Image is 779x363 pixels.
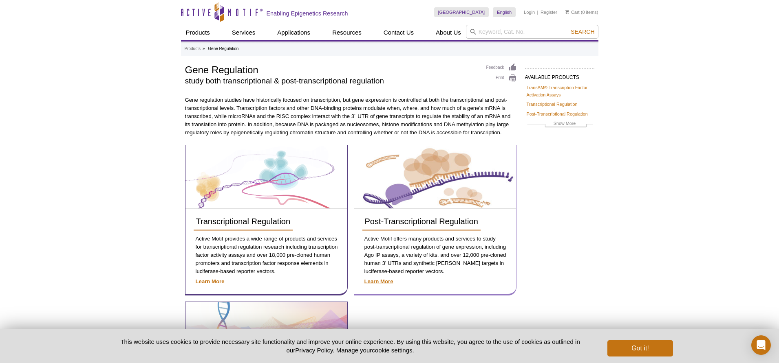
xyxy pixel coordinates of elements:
[327,25,366,40] a: Resources
[541,9,557,15] a: Register
[565,9,580,15] a: Cart
[362,213,481,231] a: Post-Transcriptional Regulation
[751,335,771,355] div: Open Intercom Messenger
[106,337,594,354] p: This website uses cookies to provide necessary site functionality and improve your online experie...
[527,101,578,108] a: Transcriptional Regulation
[466,25,598,39] input: Keyword, Cat. No.
[527,84,593,98] a: TransAM® Transcription Factor Activation Assays
[527,120,593,129] a: Show More
[372,347,412,354] button: cookie settings
[185,145,347,209] a: Transcriptional Regulation
[607,340,673,356] button: Got it!
[203,46,205,51] li: »
[181,25,215,40] a: Products
[194,213,293,231] a: Transcriptional Regulation
[185,96,517,137] p: Gene regulation studies have historically focused on transcription, but gene expression is contro...
[568,28,597,35] button: Search
[524,9,535,15] a: Login
[227,25,260,40] a: Services
[185,146,347,208] img: Transcriptional Regulation
[185,45,201,52] a: Products
[272,25,315,40] a: Applications
[365,217,478,226] span: Post-Transcriptional Regulation
[379,25,419,40] a: Contact Us
[537,7,538,17] li: |
[354,146,516,208] img: Post-Transcriptional Regulation
[185,63,478,75] h1: Gene Regulation
[571,28,594,35] span: Search
[431,25,466,40] a: About Us
[267,10,348,17] h2: Enabling Epigenetics Research
[486,74,517,83] a: Print
[364,278,508,286] a: Learn More
[194,235,339,276] p: Active Motif provides a wide range of products and services for transcriptional regulation resear...
[354,145,516,209] a: Post-Transcriptional Regulation
[196,278,339,286] a: Learn More
[364,278,393,284] strong: Learn More
[196,217,291,226] span: Transcriptional Regulation
[362,235,508,276] p: Active Motif offers many products and services to study post-transcriptional regulation of gene e...
[493,7,516,17] a: English
[565,7,598,17] li: (0 items)
[196,278,225,284] strong: Learn More
[434,7,489,17] a: [GEOGRAPHIC_DATA]
[208,46,238,51] li: Gene Regulation
[525,68,594,83] h2: AVAILABLE PRODUCTS
[185,77,478,85] h2: study both transcriptional & post-transcriptional regulation
[527,110,588,118] a: Post-Transcriptional Regulation
[565,10,569,14] img: Your Cart
[295,347,333,354] a: Privacy Policy
[486,63,517,72] a: Feedback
